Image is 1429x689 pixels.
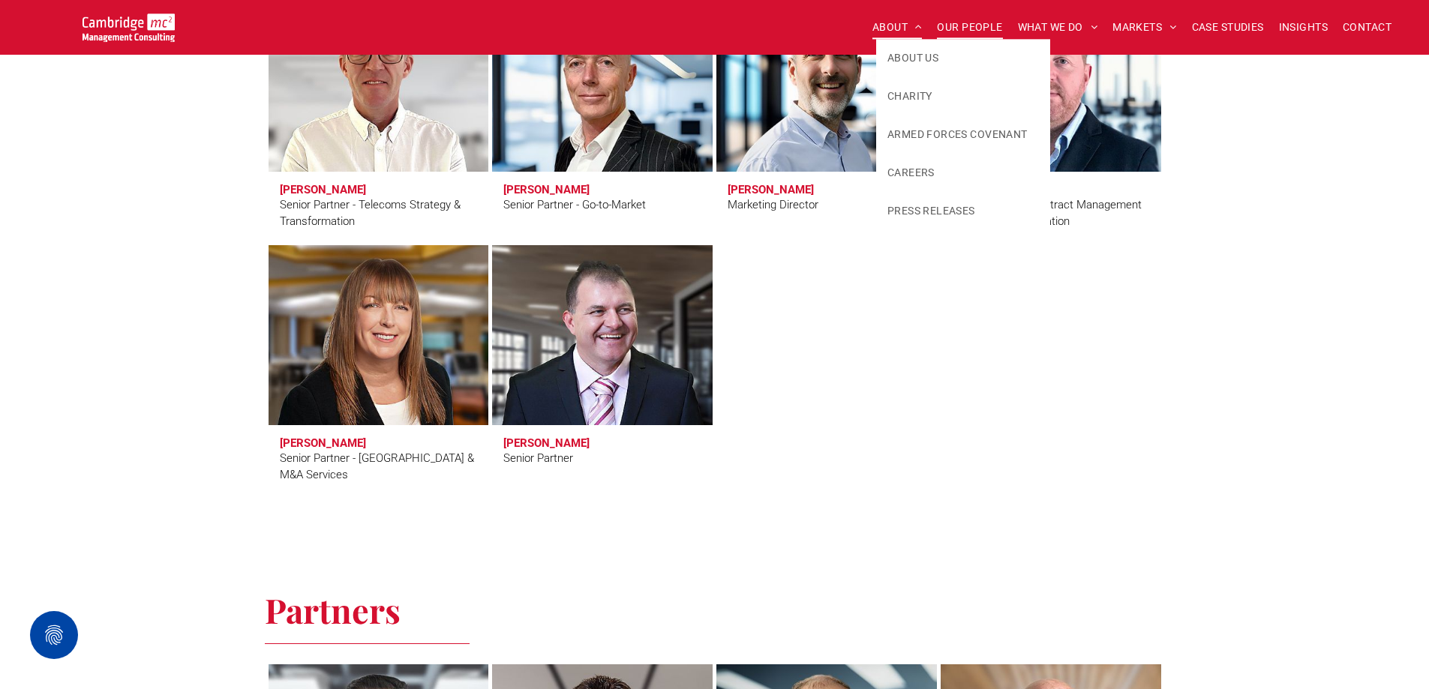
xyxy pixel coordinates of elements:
a: PRESS RELEASES [876,192,1050,230]
h3: [PERSON_NAME] [280,436,366,450]
a: ABOUT [865,16,930,39]
a: OUR PEOPLE [929,16,1010,39]
span: ABOUT [872,16,923,39]
div: Senior Partner [503,450,573,467]
a: ABOUT US [876,39,1050,77]
a: Paul Turk [492,245,713,425]
img: Go to Homepage [83,13,175,42]
h3: [PERSON_NAME] [503,436,590,450]
span: CAREERS [887,165,935,181]
div: Senior Partner - Telecoms Strategy & Transformation [280,196,478,230]
a: WHAT WE DO [1010,16,1106,39]
a: CHARITY [876,77,1050,115]
div: Senior Partner - Contract Management & Digital Transformation [952,196,1150,230]
h3: [PERSON_NAME] [280,183,366,196]
a: ARMED FORCES COVENANT [876,115,1050,154]
div: Senior Partner - [GEOGRAPHIC_DATA] & M&A Services [280,450,478,484]
h3: [PERSON_NAME] [728,183,814,196]
span: ARMED FORCES COVENANT [887,127,1028,142]
a: CASE STUDIES [1184,16,1271,39]
span: Partners [265,587,401,632]
a: CONTACT [1335,16,1399,39]
a: Your Business Transformed | Cambridge Management Consulting [83,16,175,31]
span: PRESS RELEASES [887,203,975,219]
a: CAREERS [876,154,1050,192]
a: Kathy Togher [269,245,489,425]
div: Senior Partner - Go-to-Market [503,196,646,214]
span: CHARITY [887,88,932,104]
div: Marketing Director [728,196,818,214]
h3: [PERSON_NAME] [503,183,590,196]
a: MARKETS [1105,16,1184,39]
a: INSIGHTS [1271,16,1335,39]
span: ABOUT US [887,50,938,66]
